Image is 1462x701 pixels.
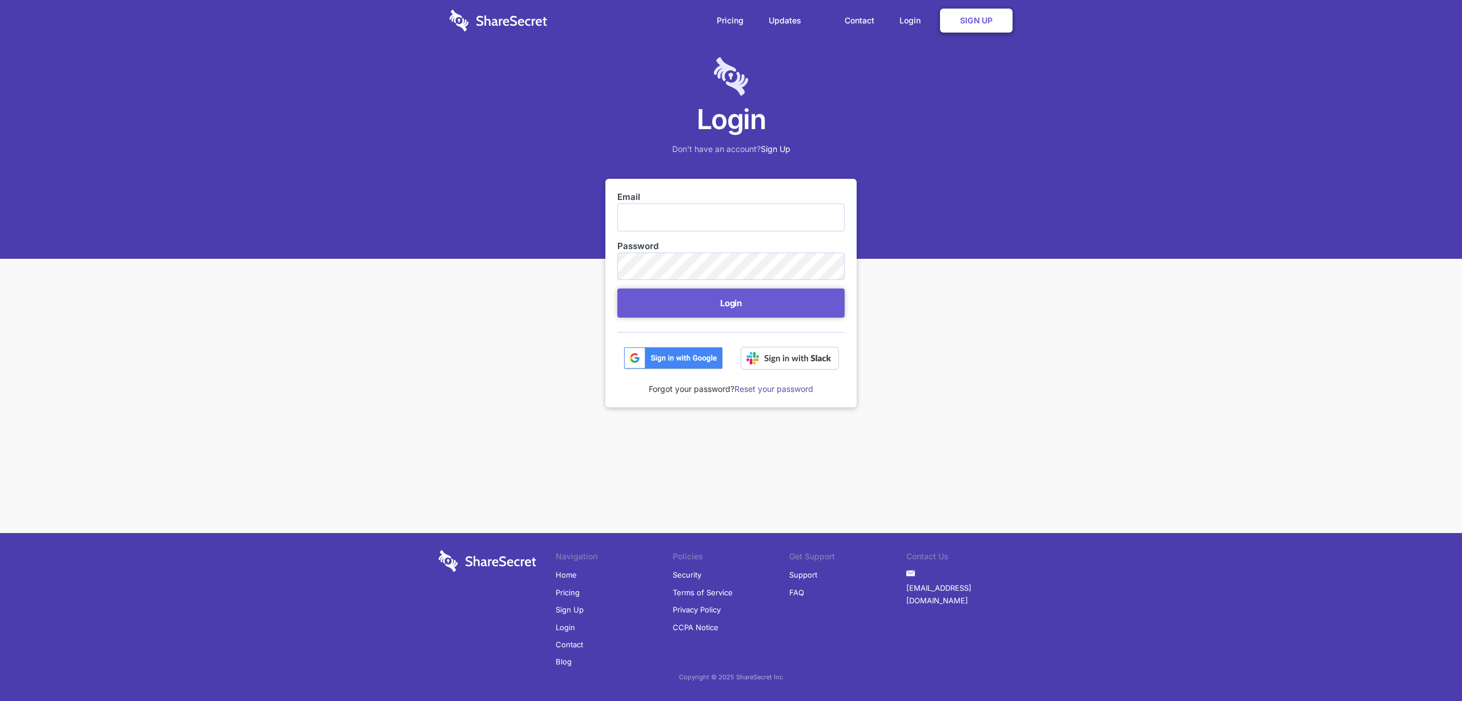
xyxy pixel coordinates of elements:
[617,289,845,318] button: Login
[673,619,718,636] a: CCPA Notice
[705,3,755,38] a: Pricing
[439,550,536,572] img: logo-wordmark-white-trans-d4663122ce5f474addd5e946df7df03e33cb6a1c49d2221995e7729f52c070b2.svg
[556,584,580,601] a: Pricing
[714,57,748,96] img: logo-lt-purple-60x68@2x-c671a683ea72a1d466fb5d642181eefbee81c4e10ba9aed56c8e1d7e762e8086.png
[449,10,547,31] img: logo-wordmark-white-trans-d4663122ce5f474addd5e946df7df03e33cb6a1c49d2221995e7729f52c070b2.svg
[833,3,886,38] a: Contact
[940,9,1013,33] a: Sign Up
[556,653,572,670] a: Blog
[556,636,583,653] a: Contact
[617,240,845,253] label: Password
[789,550,906,566] li: Get Support
[741,347,839,370] img: Sign in with Slack
[673,601,721,618] a: Privacy Policy
[888,3,938,38] a: Login
[556,566,577,583] a: Home
[624,347,723,370] img: btn_google_signin_dark_normal_web@2x-02e5a4921c5dab0481f19210d7229f84a41d9f18e5bdafae021273015eeb...
[673,550,790,566] li: Policies
[789,566,817,583] a: Support
[673,584,733,601] a: Terms of Service
[761,144,790,154] a: Sign Up
[789,584,804,601] a: FAQ
[556,550,673,566] li: Navigation
[556,601,584,618] a: Sign Up
[617,370,845,395] div: Forgot your password?
[734,384,813,394] a: Reset your password
[617,191,845,203] label: Email
[906,579,1023,610] a: [EMAIL_ADDRESS][DOMAIN_NAME]
[906,550,1023,566] li: Contact Us
[673,566,701,583] a: Security
[556,619,575,636] a: Login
